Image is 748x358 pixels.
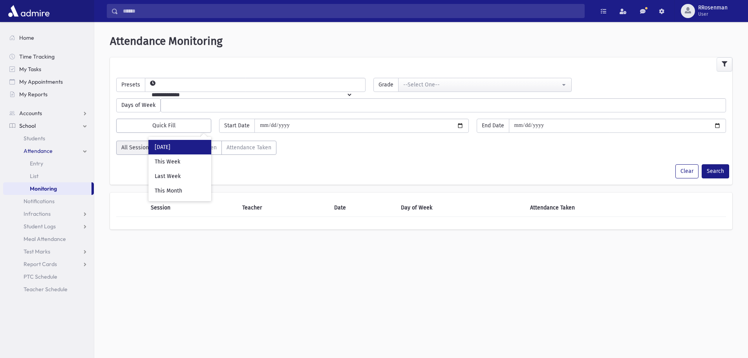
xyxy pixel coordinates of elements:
span: Report Cards [24,261,57,268]
span: Meal Attendance [24,235,66,242]
span: List [30,173,38,180]
span: Monitoring [30,185,57,192]
a: My Reports [3,88,94,101]
label: Attendance Taken [221,141,276,155]
span: Attendance [24,147,53,154]
span: Student Logs [24,223,56,230]
span: Days of Week [116,98,161,112]
span: Notifications [24,198,55,205]
div: [DATE] [148,140,211,154]
button: Search [702,164,729,178]
a: Report Cards [3,258,94,270]
a: Infractions [3,207,94,220]
div: This Month [148,184,211,198]
span: Home [19,34,34,41]
label: All Sessions [116,141,157,155]
a: PTC Schedule [3,270,94,283]
span: Students [24,135,45,142]
a: Teacher Schedule [3,283,94,296]
span: Quick Fill [152,122,176,129]
a: Notifications [3,195,94,207]
span: School [19,122,36,129]
span: End Date [477,119,509,133]
th: Session [146,199,238,217]
span: User [698,11,728,17]
button: Clear [675,164,699,178]
span: Infractions [24,210,51,217]
a: Students [3,132,94,145]
a: Home [3,31,94,44]
img: AdmirePro [6,3,51,19]
a: Accounts [3,107,94,119]
span: Attendance Monitoring [110,35,223,48]
a: List [3,170,94,182]
th: Teacher [238,199,329,217]
div: --Select One-- [403,81,560,89]
a: Meal Attendance [3,233,94,245]
div: Last Week [148,169,211,184]
span: Time Tracking [19,53,55,60]
span: Grade [373,78,399,92]
th: Attendance Taken [525,199,697,217]
a: Entry [3,157,94,170]
a: Attendance [3,145,94,157]
button: --Select One-- [398,78,571,92]
th: Day of Week [396,199,525,217]
a: School [3,119,94,132]
div: This Week [148,154,211,169]
span: My Appointments [19,78,63,85]
button: Quick Fill [116,119,211,133]
span: Test Marks [24,248,50,255]
a: Test Marks [3,245,94,258]
a: Time Tracking [3,50,94,63]
span: Teacher Schedule [24,286,68,293]
a: Monitoring [3,182,91,195]
a: Student Logs [3,220,94,233]
a: My Appointments [3,75,94,88]
a: My Tasks [3,63,94,75]
span: My Tasks [19,66,41,73]
span: PTC Schedule [24,273,57,280]
span: Presets [116,78,145,92]
th: Date [329,199,396,217]
span: My Reports [19,91,48,98]
input: Search [118,4,584,18]
span: Start Date [219,119,255,133]
span: Entry [30,160,43,167]
span: RRosenman [698,5,728,11]
span: Accounts [19,110,42,117]
div: AttTaken [116,141,276,158]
